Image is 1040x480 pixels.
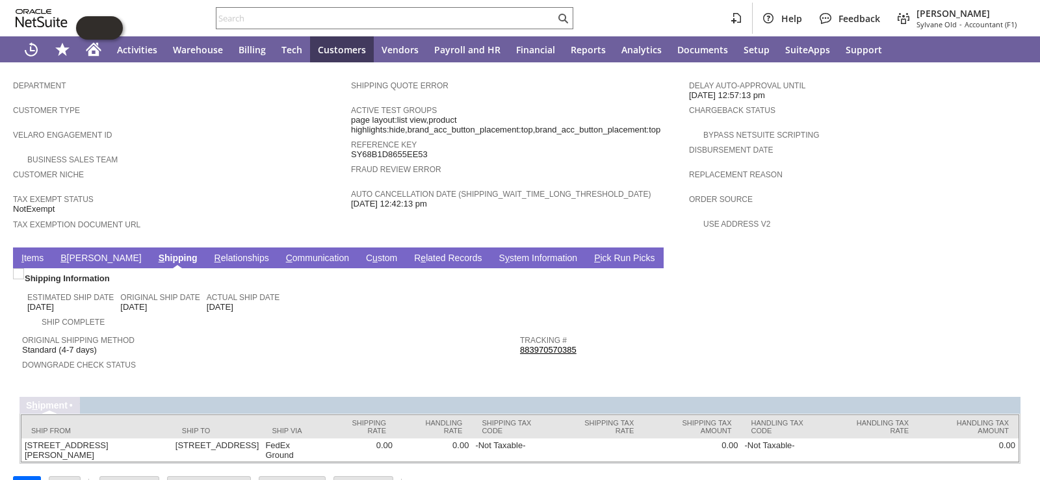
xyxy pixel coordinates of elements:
[703,131,819,140] a: Bypass NetSuite Scripting
[643,438,741,462] td: 0.00
[182,427,253,435] div: Ship To
[363,253,400,265] a: Custom
[120,293,200,302] a: Original Ship Date
[331,419,386,435] div: Shipping Rate
[520,345,577,355] a: 883970570385
[239,44,266,56] span: Billing
[918,438,1019,462] td: 0.00
[505,253,510,263] span: y
[86,42,101,57] svg: Home
[13,106,80,115] a: Customer Type
[22,360,136,370] a: Downgrade Check Status
[351,165,441,174] a: Fraud Review Error
[31,427,162,435] div: Ship From
[496,253,581,265] a: System Information
[689,195,753,204] a: Order Source
[22,271,515,286] div: Shipping Information
[744,44,770,56] span: Setup
[13,81,66,90] a: Department
[16,36,47,62] a: Recent Records
[482,419,549,435] div: Shipping Tax Code
[216,10,555,26] input: Search
[13,204,55,214] span: NotExempt
[274,36,310,62] a: Tech
[351,140,417,149] a: Reference Key
[689,145,773,155] a: Disbursement Date
[928,419,1009,435] div: Handling Tax Amount
[26,400,68,411] a: Shipment
[120,302,147,312] span: [DATE]
[159,253,164,263] span: S
[173,44,223,56] span: Warehouse
[13,195,94,204] a: Tax Exempt Status
[16,9,68,27] svg: logo
[742,438,831,462] td: -Not Taxable-
[614,36,669,62] a: Analytics
[508,36,563,62] a: Financial
[322,438,396,462] td: 0.00
[109,36,165,62] a: Activities
[669,36,736,62] a: Documents
[689,81,805,90] a: Delay Auto-Approval Until
[57,253,144,265] a: B[PERSON_NAME]
[689,170,783,179] a: Replacement reason
[838,36,890,62] a: Support
[965,19,1017,29] span: Accountant (F1)
[21,438,172,462] td: [STREET_ADDRESS][PERSON_NAME]
[13,220,140,229] a: Tax Exemption Document URL
[653,419,731,435] div: Shipping Tax Amount
[571,44,606,56] span: Reports
[382,44,419,56] span: Vendors
[286,253,292,263] span: C
[99,16,123,40] span: Oracle Guided Learning Widget. To move around, please hold and drag
[781,12,802,25] span: Help
[621,44,662,56] span: Analytics
[594,253,600,263] span: P
[396,438,472,462] td: 0.00
[351,106,437,115] a: Active Test Groups
[916,7,1017,19] span: [PERSON_NAME]
[374,36,426,62] a: Vendors
[117,44,157,56] span: Activities
[689,90,765,101] span: [DATE] 12:57:13 pm
[411,253,485,265] a: Related Records
[13,170,84,179] a: Customer Niche
[60,253,66,263] span: B
[207,293,279,302] a: Actual Ship Date
[155,253,201,265] a: Shipping
[840,419,909,435] div: Handling Tax Rate
[272,427,312,435] div: Ship Via
[21,253,24,263] span: I
[318,44,366,56] span: Customers
[569,419,634,435] div: Shipping Tax Rate
[13,131,112,140] a: Velaro Engagement ID
[677,44,728,56] span: Documents
[916,19,957,29] span: Sylvane Old
[27,155,118,164] a: Business Sales Team
[426,36,508,62] a: Payroll and HR
[23,42,39,57] svg: Recent Records
[434,44,500,56] span: Payroll and HR
[310,36,374,62] a: Customers
[351,115,682,135] span: page layout:list view,product highlights:hide,brand_acc_button_placement:top,brand_acc_button_pla...
[351,190,651,199] a: Auto Cancellation Date (shipping_wait_time_long_threshold_date)
[689,106,775,115] a: Chargeback Status
[22,336,135,345] a: Original Shipping Method
[751,419,822,435] div: Handling Tax Code
[32,400,38,411] span: h
[207,302,233,312] span: [DATE]
[351,81,448,90] a: Shipping Quote Error
[13,268,24,279] img: Unchecked
[520,336,567,345] a: Tracking #
[406,419,462,435] div: Handling Rate
[846,44,882,56] span: Support
[231,36,274,62] a: Billing
[27,302,54,312] span: [DATE]
[55,42,70,57] svg: Shortcuts
[591,253,658,265] a: Pick Run Picks
[703,220,770,229] a: Use Address V2
[76,16,123,40] iframe: Click here to launch Oracle Guided Learning Help Panel
[18,253,47,265] a: Items
[283,253,352,265] a: Communication
[777,36,838,62] a: SuiteApps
